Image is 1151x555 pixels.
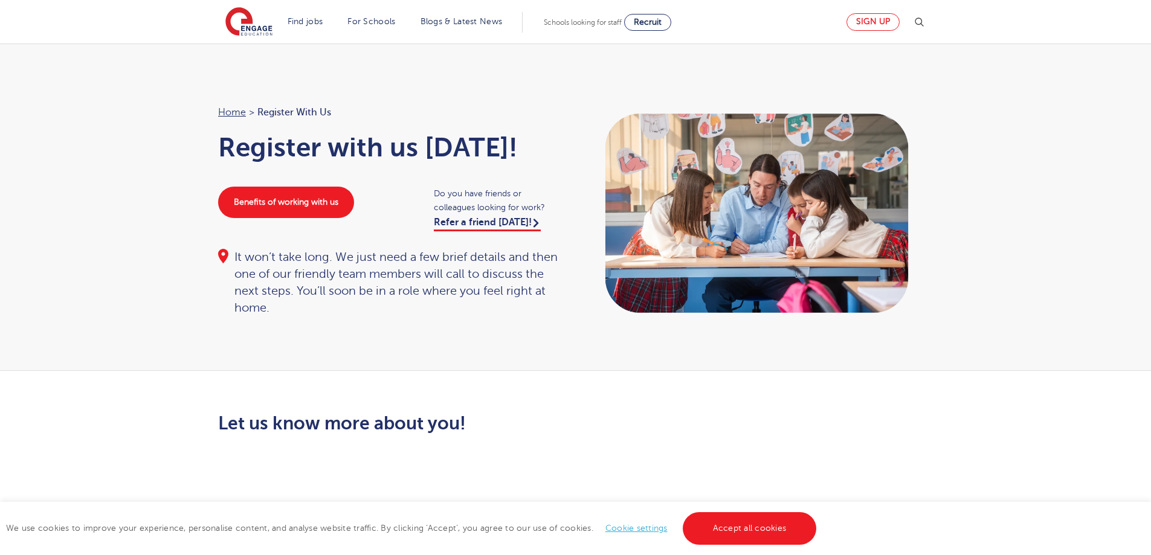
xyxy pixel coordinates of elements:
a: Recruit [624,14,671,31]
span: We use cookies to improve your experience, personalise content, and analyse website traffic. By c... [6,524,819,533]
img: Engage Education [225,7,272,37]
a: Home [218,107,246,118]
h2: Let us know more about you! [218,413,689,434]
a: For Schools [347,17,395,26]
a: Blogs & Latest News [421,17,503,26]
a: Find jobs [288,17,323,26]
a: Sign up [846,13,900,31]
span: > [249,107,254,118]
div: It won’t take long. We just need a few brief details and then one of our friendly team members wi... [218,249,564,316]
span: Do you have friends or colleagues looking for work? [434,187,564,214]
span: Register with us [257,104,331,120]
a: Accept all cookies [683,512,817,545]
h1: Register with us [DATE]! [218,132,564,162]
span: Recruit [634,18,662,27]
nav: breadcrumb [218,104,564,120]
a: Cookie settings [605,524,668,533]
a: Refer a friend [DATE]! [434,217,541,231]
a: Benefits of working with us [218,187,354,218]
span: Schools looking for staff [544,18,622,27]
